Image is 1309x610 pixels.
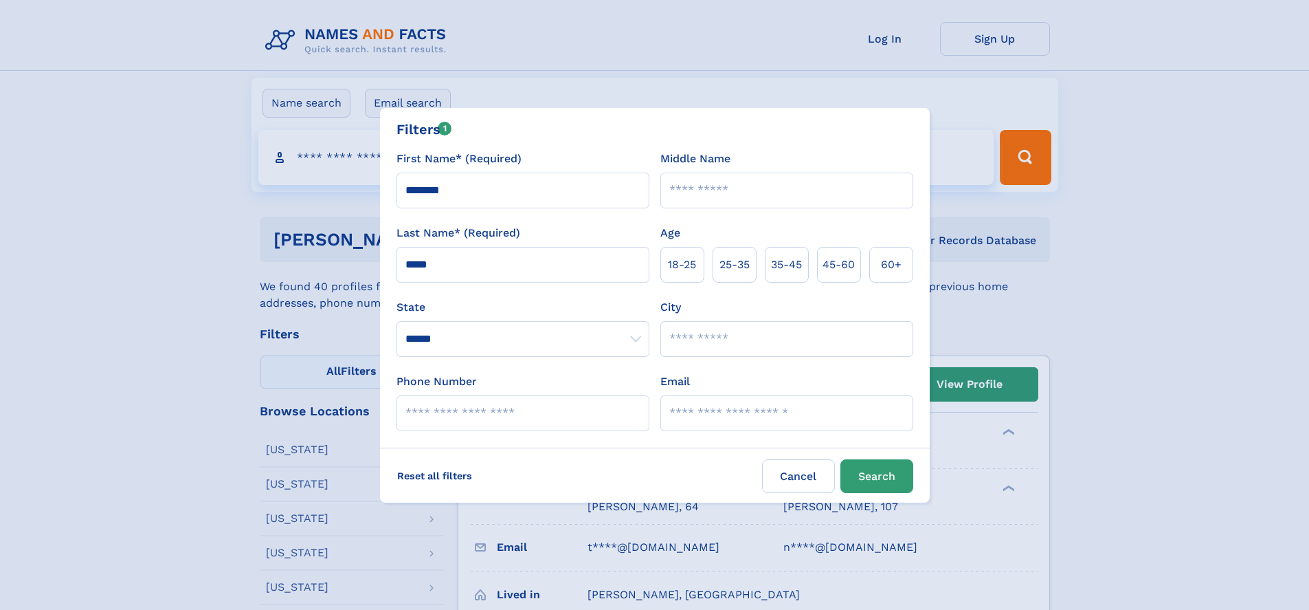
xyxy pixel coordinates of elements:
span: 18‑25 [668,257,696,273]
span: 25‑35 [719,257,750,273]
label: Last Name* (Required) [396,225,520,241]
label: Middle Name [660,151,730,167]
label: Phone Number [396,373,477,390]
label: Cancel [762,459,835,493]
label: Reset all filters [388,459,481,492]
span: 35‑45 [771,257,802,273]
label: Email [660,373,690,390]
label: Age [660,225,680,241]
button: Search [840,459,913,493]
label: City [660,299,681,316]
label: First Name* (Required) [396,151,522,167]
label: State [396,299,649,316]
div: Filters [396,119,452,140]
span: 45‑60 [823,257,855,273]
span: 60+ [881,257,902,273]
